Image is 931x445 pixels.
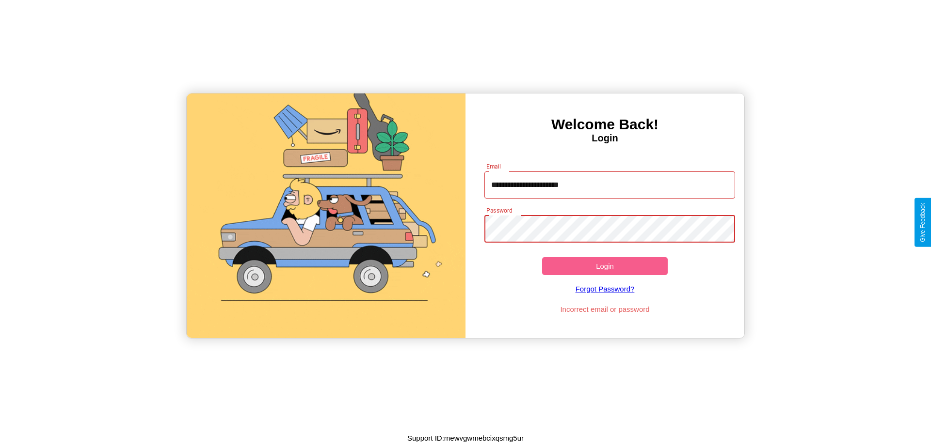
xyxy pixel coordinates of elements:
label: Email [486,162,501,170]
label: Password [486,206,512,215]
img: gif [187,93,465,338]
div: Give Feedback [919,203,926,242]
p: Incorrect email or password [480,303,731,316]
h3: Welcome Back! [465,116,744,133]
h4: Login [465,133,744,144]
p: Support ID: mewvgwmebcixqsmg5ur [407,431,524,445]
button: Login [542,257,668,275]
a: Forgot Password? [480,275,731,303]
